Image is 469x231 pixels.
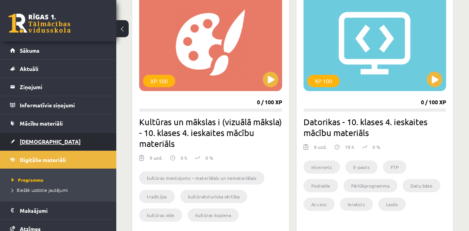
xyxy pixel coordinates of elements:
a: Digitālie materiāli [10,151,107,169]
legend: Informatīvie ziņojumi [20,96,107,114]
div: XP 100 [143,75,175,87]
a: Biežāk uzdotie jautājumi [12,186,109,193]
li: kultūras mantojums – materiālais un nemateriālais [139,171,264,184]
a: Aktuāli [10,60,107,78]
div: XP 100 [307,75,340,87]
li: Internets [303,160,340,174]
div: 8 uzd. [314,143,327,155]
p: 0 % [205,154,213,161]
span: Mācību materiāli [20,120,63,127]
li: Podraide [303,179,338,192]
li: tradīcijas [139,190,175,203]
legend: Maksājumi [20,202,107,219]
a: Ziņojumi [10,78,107,96]
p: 18 h [345,143,354,150]
li: Datu bāze [403,179,440,192]
a: Programma [12,176,109,183]
li: Pārlūkprogramma [343,179,397,192]
div: 9 uzd. [150,154,162,166]
li: kultūras vide [139,209,182,222]
h2: Datorikas - 10. klases 4. ieskaites mācību materiāls [303,116,447,138]
p: 0 h [181,154,187,161]
a: Mācību materiāli [10,114,107,132]
a: Sākums [10,41,107,59]
li: Ieraksts [340,198,373,211]
span: Programma [12,177,43,183]
li: kultūrvēsturiska vērtība [180,190,247,203]
li: FTP [383,160,406,174]
span: Biežāk uzdotie jautājumi [12,187,68,193]
li: Access [303,198,335,211]
span: Aktuāli [20,65,38,72]
li: E-pasts [345,160,378,174]
a: Maksājumi [10,202,107,219]
a: [DEMOGRAPHIC_DATA] [10,133,107,150]
li: Lauks [378,198,406,211]
h2: Kultūras un mākslas i (vizuālā māksla) - 10. klases 4. ieskaites mācību materiāls [139,116,282,149]
span: [DEMOGRAPHIC_DATA] [20,138,81,145]
a: Informatīvie ziņojumi [10,96,107,114]
li: kultūras kopiena [188,209,239,222]
p: 0 % [372,143,380,150]
span: Sākums [20,47,40,54]
legend: Ziņojumi [20,78,107,96]
a: Rīgas 1. Tālmācības vidusskola [9,14,71,33]
span: Digitālie materiāli [20,156,66,163]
